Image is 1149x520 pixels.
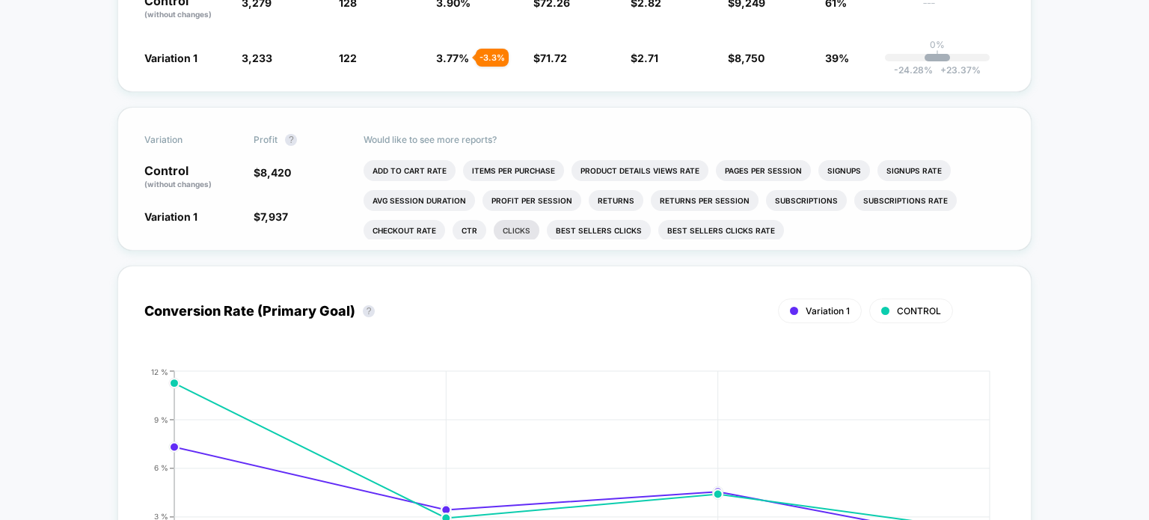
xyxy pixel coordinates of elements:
span: 7,937 [260,210,288,223]
li: Signups Rate [877,160,951,181]
span: 2.71 [637,52,658,64]
li: Clicks [494,220,539,241]
span: $ [254,166,291,179]
li: Subscriptions Rate [854,190,957,211]
span: CONTROL [897,305,941,316]
span: + [940,64,946,76]
span: 122 [339,52,357,64]
li: Returns [589,190,643,211]
tspan: 12 % [151,367,168,376]
span: (without changes) [144,10,212,19]
span: $ [533,52,567,64]
button: ? [363,305,375,317]
span: Variation 1 [144,52,197,64]
button: ? [285,134,297,146]
li: Avg Session Duration [364,190,475,211]
span: 3,233 [242,52,272,64]
li: Signups [818,160,870,181]
span: Profit [254,134,278,145]
span: 71.72 [540,52,567,64]
li: Best Sellers clicks [547,220,651,241]
li: Profit Per Session [482,190,581,211]
span: 8,420 [260,166,291,179]
li: Best Sellers clicks rate [658,220,784,241]
span: -24.28 % [894,64,933,76]
div: - 3.3 % [476,49,509,67]
li: Items Per Purchase [463,160,564,181]
span: $ [728,52,765,64]
li: Returns Per Session [651,190,759,211]
tspan: 9 % [154,415,168,423]
tspan: 6 % [154,463,168,472]
span: 39% [825,52,849,64]
li: Add To Cart Rate [364,160,456,181]
span: 3.77 % [436,52,469,64]
li: Pages Per Session [716,160,811,181]
span: 23.37 % [933,64,981,76]
li: Subscriptions [766,190,847,211]
li: Checkout Rate [364,220,445,241]
span: (without changes) [144,180,212,189]
p: Control [144,165,239,190]
span: Variation 1 [806,305,850,316]
span: $ [631,52,658,64]
p: 0% [930,39,945,50]
span: 8,750 [735,52,765,64]
li: Product Details Views Rate [572,160,708,181]
span: Variation [144,134,227,146]
p: Would like to see more reports? [364,134,1005,145]
span: Variation 1 [144,210,197,223]
p: | [936,50,939,61]
li: Ctr [453,220,486,241]
span: $ [254,210,288,223]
